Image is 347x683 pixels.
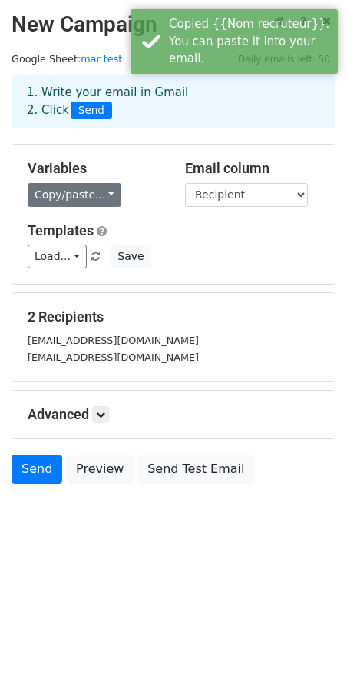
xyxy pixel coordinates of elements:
h5: 2 Recipients [28,308,319,325]
a: Preview [66,455,134,484]
small: [EMAIL_ADDRESS][DOMAIN_NAME] [28,351,199,363]
a: Load... [28,245,87,268]
h5: Advanced [28,406,319,423]
a: Templates [28,222,94,238]
span: Send [71,102,112,120]
a: Copy/paste... [28,183,121,207]
h2: New Campaign [12,12,335,38]
button: Save [111,245,150,268]
a: mar test [81,53,122,65]
h5: Variables [28,160,162,177]
a: Send Test Email [137,455,254,484]
a: Send [12,455,62,484]
iframe: Chat Widget [270,609,347,683]
div: Widget de chat [270,609,347,683]
small: [EMAIL_ADDRESS][DOMAIN_NAME] [28,335,199,346]
div: 1. Write your email in Gmail 2. Click [15,84,332,119]
small: Google Sheet: [12,53,122,65]
div: Copied {{Nom recruteur}}. You can paste it into your email. [169,15,332,68]
h5: Email column [185,160,319,177]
